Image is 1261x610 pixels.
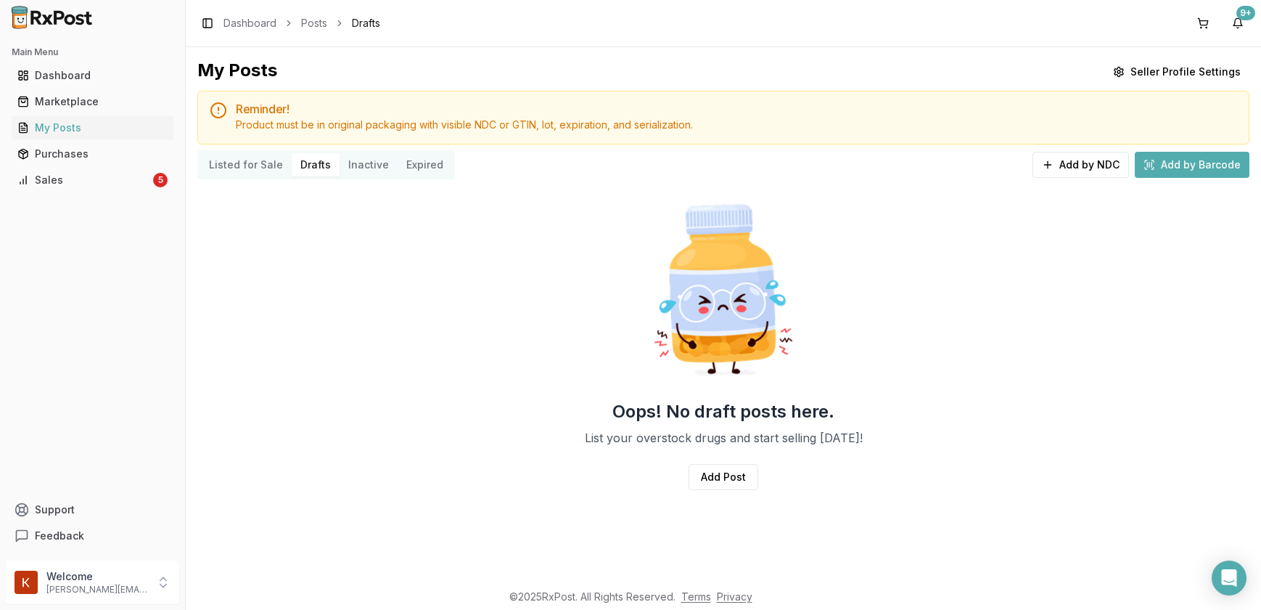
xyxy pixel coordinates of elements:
button: My Posts [6,116,179,139]
div: 5 [153,173,168,187]
a: Dashboard [12,62,173,89]
img: User avatar [15,571,38,594]
a: Add Post [689,464,758,490]
nav: breadcrumb [223,16,380,30]
p: Welcome [46,569,147,584]
button: Dashboard [6,64,179,87]
span: Drafts [352,16,380,30]
div: My Posts [197,59,277,85]
p: List your overstock drugs and start selling [DATE]! [585,429,863,447]
button: 9+ [1226,12,1249,35]
a: Posts [301,16,327,30]
a: Sales5 [12,167,173,193]
div: Open Intercom Messenger [1212,561,1246,595]
a: Terms [681,590,711,603]
a: My Posts [12,115,173,141]
button: Add by NDC [1032,152,1129,178]
button: Marketplace [6,90,179,113]
a: Marketplace [12,89,173,115]
img: RxPost Logo [6,6,99,29]
div: Product must be in original packaging with visible NDC or GTIN, lot, expiration, and serialization. [236,118,1237,132]
button: Drafts [292,153,340,176]
h5: Reminder! [236,103,1237,115]
img: Sad Pill Bottle [630,197,816,383]
div: Sales [17,173,150,187]
a: Privacy [717,590,752,603]
button: Listed for Sale [200,153,292,176]
button: Expired [398,153,452,176]
h2: Main Menu [12,46,173,58]
div: My Posts [17,121,168,135]
p: [PERSON_NAME][EMAIL_ADDRESS][DOMAIN_NAME] [46,584,147,595]
div: 9+ [1236,6,1255,20]
span: Feedback [35,529,84,543]
button: Support [6,497,179,523]
button: Inactive [340,153,398,176]
h2: Oops! No draft posts here. [612,400,834,423]
button: Add by Barcode [1135,152,1249,178]
div: Marketplace [17,94,168,109]
button: Purchases [6,142,179,166]
a: Dashboard [223,16,276,30]
div: Dashboard [17,68,168,83]
div: Purchases [17,147,168,161]
button: Seller Profile Settings [1104,59,1249,85]
button: Feedback [6,523,179,549]
a: Purchases [12,141,173,167]
button: Sales5 [6,168,179,192]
